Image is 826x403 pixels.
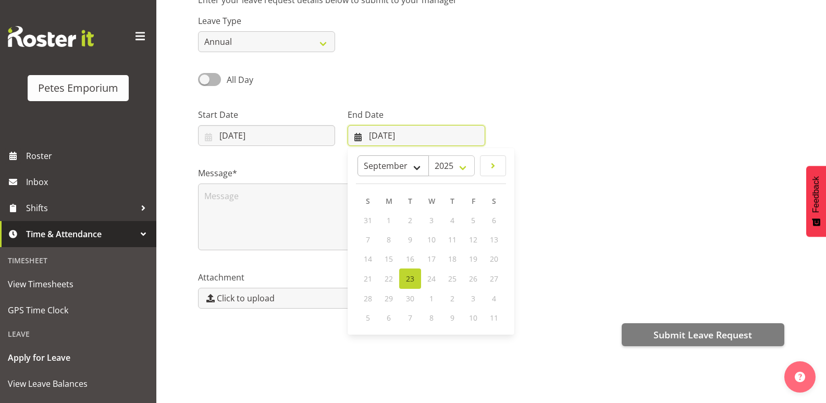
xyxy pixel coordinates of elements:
[387,313,391,323] span: 6
[654,328,752,341] span: Submit Leave Request
[448,254,457,264] span: 18
[450,215,454,225] span: 4
[448,274,457,284] span: 25
[492,215,496,225] span: 6
[3,271,154,297] a: View Timesheets
[427,254,436,264] span: 17
[198,125,335,146] input: Click to select...
[385,274,393,284] span: 22
[3,345,154,371] a: Apply for Leave
[198,167,485,179] label: Message*
[450,294,454,303] span: 2
[427,235,436,245] span: 10
[622,323,784,346] button: Submit Leave Request
[428,196,435,206] span: W
[811,176,821,213] span: Feedback
[8,302,149,318] span: GPS Time Clock
[348,108,485,121] label: End Date
[408,235,412,245] span: 9
[385,254,393,264] span: 15
[490,313,498,323] span: 11
[806,166,826,237] button: Feedback - Show survey
[3,250,154,271] div: Timesheet
[364,215,372,225] span: 31
[348,125,485,146] input: Click to select...
[406,294,414,303] span: 30
[448,235,457,245] span: 11
[429,294,434,303] span: 1
[795,372,805,382] img: help-xxl-2.png
[406,274,414,284] span: 23
[492,196,496,206] span: S
[469,313,477,323] span: 10
[408,215,412,225] span: 2
[408,196,412,206] span: T
[387,215,391,225] span: 1
[364,274,372,284] span: 21
[8,26,94,47] img: Rosterit website logo
[38,80,118,96] div: Petes Emporium
[227,74,253,86] span: All Day
[8,376,149,392] span: View Leave Balances
[492,294,496,303] span: 4
[8,350,149,365] span: Apply for Leave
[469,274,477,284] span: 26
[490,254,498,264] span: 20
[429,313,434,323] span: 8
[490,274,498,284] span: 27
[366,235,370,245] span: 7
[198,271,485,284] label: Attachment
[364,254,372,264] span: 14
[450,196,454,206] span: T
[26,174,151,190] span: Inbox
[3,297,154,323] a: GPS Time Clock
[364,294,372,303] span: 28
[427,274,436,284] span: 24
[3,323,154,345] div: Leave
[450,313,454,323] span: 9
[387,235,391,245] span: 8
[366,313,370,323] span: 5
[26,200,135,216] span: Shifts
[198,108,335,121] label: Start Date
[26,148,151,164] span: Roster
[8,276,149,292] span: View Timesheets
[490,235,498,245] span: 13
[469,235,477,245] span: 12
[217,292,275,304] span: Click to upload
[471,294,475,303] span: 3
[3,371,154,397] a: View Leave Balances
[366,196,370,206] span: S
[429,215,434,225] span: 3
[385,294,393,303] span: 29
[26,226,135,242] span: Time & Attendance
[198,15,335,27] label: Leave Type
[408,313,412,323] span: 7
[469,254,477,264] span: 19
[471,215,475,225] span: 5
[386,196,392,206] span: M
[472,196,475,206] span: F
[406,254,414,264] span: 16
